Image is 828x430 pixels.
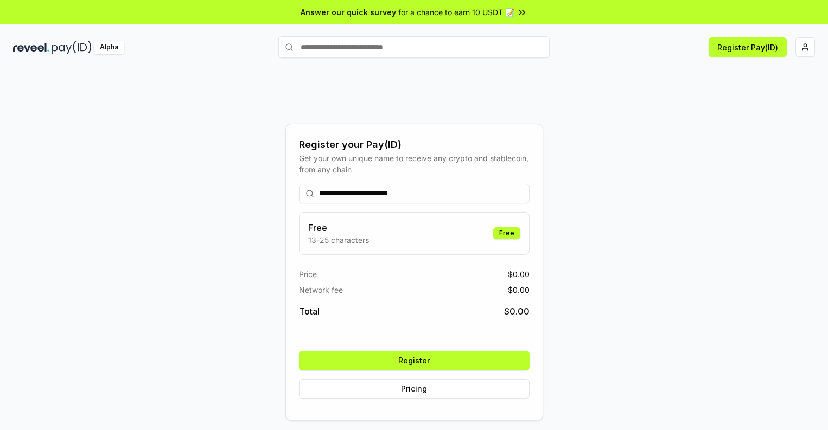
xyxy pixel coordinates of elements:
[398,7,514,18] span: for a chance to earn 10 USDT 📝
[508,268,530,280] span: $ 0.00
[52,41,92,54] img: pay_id
[299,379,530,399] button: Pricing
[308,221,369,234] h3: Free
[94,41,124,54] div: Alpha
[299,284,343,296] span: Network fee
[709,37,787,57] button: Register Pay(ID)
[299,152,530,175] div: Get your own unique name to receive any crypto and stablecoin, from any chain
[299,137,530,152] div: Register your Pay(ID)
[504,305,530,318] span: $ 0.00
[493,227,520,239] div: Free
[308,234,369,246] p: 13-25 characters
[299,305,320,318] span: Total
[508,284,530,296] span: $ 0.00
[299,268,317,280] span: Price
[299,351,530,370] button: Register
[301,7,396,18] span: Answer our quick survey
[13,41,49,54] img: reveel_dark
